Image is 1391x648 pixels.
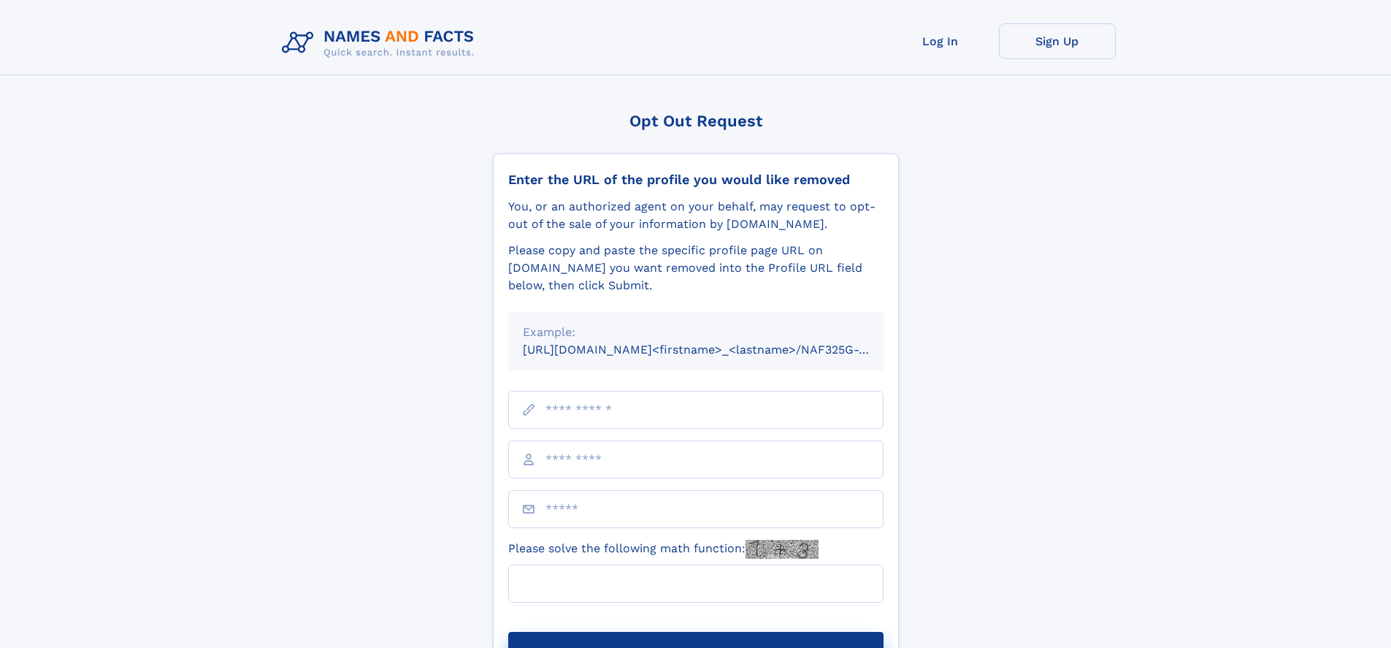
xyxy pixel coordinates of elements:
[523,324,869,341] div: Example:
[276,23,486,63] img: Logo Names and Facts
[493,112,899,130] div: Opt Out Request
[999,23,1116,59] a: Sign Up
[508,198,884,233] div: You, or an authorized agent on your behalf, may request to opt-out of the sale of your informatio...
[508,540,819,559] label: Please solve the following math function:
[508,172,884,188] div: Enter the URL of the profile you would like removed
[523,343,911,357] small: [URL][DOMAIN_NAME]<firstname>_<lastname>/NAF325G-xxxxxxxx
[508,242,884,294] div: Please copy and paste the specific profile page URL on [DOMAIN_NAME] you want removed into the Pr...
[882,23,999,59] a: Log In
